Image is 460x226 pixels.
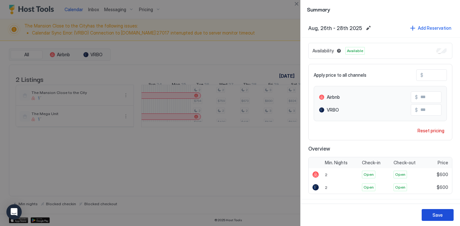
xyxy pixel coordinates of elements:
span: Check-out [394,160,416,166]
span: Price [438,160,448,166]
button: Edit date range [364,24,372,32]
span: $ [415,94,418,100]
span: $600 [437,184,448,190]
button: Reset pricing [415,126,447,135]
span: Availability [312,48,334,54]
span: VRBO [327,107,339,113]
div: Save [433,212,443,218]
span: 2 [325,185,327,190]
button: Blocked dates override all pricing rules and remain unavailable until manually unblocked [335,47,343,55]
span: $600 [437,172,448,177]
button: Add Reservation [409,24,452,32]
span: $ [420,72,423,78]
div: Add Reservation [418,25,451,31]
span: Open [364,172,374,177]
div: Open Intercom Messenger [6,204,22,220]
span: 2 [325,172,327,177]
span: Available [347,48,363,54]
span: $ [415,107,418,113]
span: Apply price to all channels [314,72,366,78]
div: Reset pricing [418,127,444,134]
span: Open [364,184,374,190]
span: Aug, 26th - 28th 2025 [308,25,362,31]
span: Open [395,184,405,190]
span: Min. Nights [325,160,348,166]
span: Airbnb [327,94,340,100]
span: Check-in [362,160,380,166]
span: Open [395,172,405,177]
button: Save [422,209,454,221]
span: Overview [308,145,452,152]
span: Summary [307,5,454,13]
